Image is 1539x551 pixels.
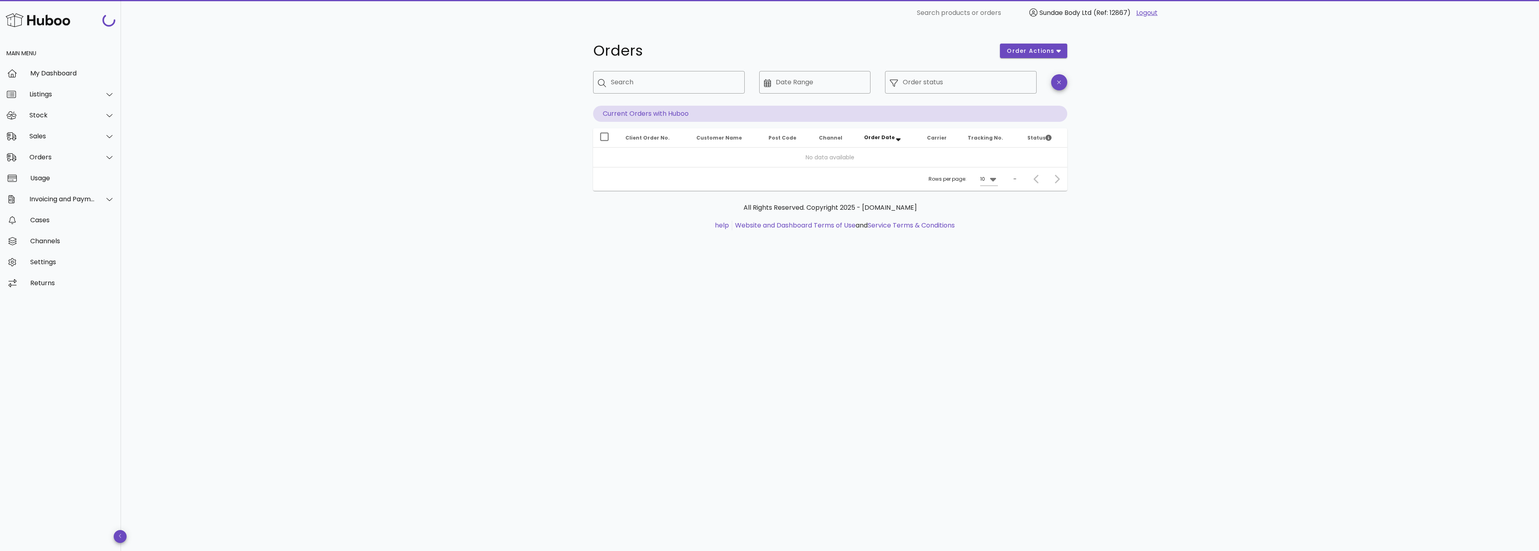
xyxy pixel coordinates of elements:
[30,279,115,287] div: Returns
[980,175,985,183] div: 10
[768,134,796,141] span: Post Code
[812,128,858,148] th: Channel
[1013,175,1016,183] div: –
[1039,8,1091,17] span: Sundae Body Ltd
[690,128,762,148] th: Customer Name
[593,148,1067,167] td: No data available
[29,195,95,203] div: Invoicing and Payments
[1000,44,1067,58] button: order actions
[929,167,998,191] div: Rows per page:
[29,90,95,98] div: Listings
[29,153,95,161] div: Orders
[732,221,955,230] li: and
[619,128,690,148] th: Client Order No.
[30,216,115,224] div: Cases
[1006,47,1055,55] span: order actions
[1027,134,1052,141] span: Status
[1021,128,1067,148] th: Status
[30,174,115,182] div: Usage
[927,134,947,141] span: Carrier
[30,237,115,245] div: Channels
[30,69,115,77] div: My Dashboard
[600,203,1061,213] p: All Rights Reserved. Copyright 2025 - [DOMAIN_NAME]
[30,258,115,266] div: Settings
[864,134,895,141] span: Order Date
[920,128,961,148] th: Carrier
[762,128,812,148] th: Post Code
[625,134,670,141] span: Client Order No.
[715,221,729,230] a: help
[593,44,991,58] h1: Orders
[1093,8,1131,17] span: (Ref: 12867)
[858,128,920,148] th: Order Date: Sorted descending. Activate to remove sorting.
[819,134,842,141] span: Channel
[968,134,1003,141] span: Tracking No.
[868,221,955,230] a: Service Terms & Conditions
[961,128,1021,148] th: Tracking No.
[980,173,998,186] div: 10Rows per page:
[735,221,856,230] a: Website and Dashboard Terms of Use
[593,106,1067,122] p: Current Orders with Huboo
[6,11,70,29] img: Huboo Logo
[696,134,742,141] span: Customer Name
[1136,8,1158,18] a: Logout
[29,132,95,140] div: Sales
[29,111,95,119] div: Stock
